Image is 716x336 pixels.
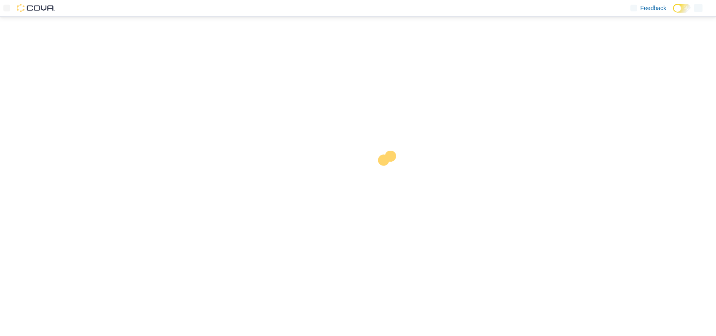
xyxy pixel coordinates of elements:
img: Cova [17,4,55,12]
span: Feedback [641,4,666,12]
input: Dark Mode [673,4,691,13]
img: cova-loader [358,144,421,208]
